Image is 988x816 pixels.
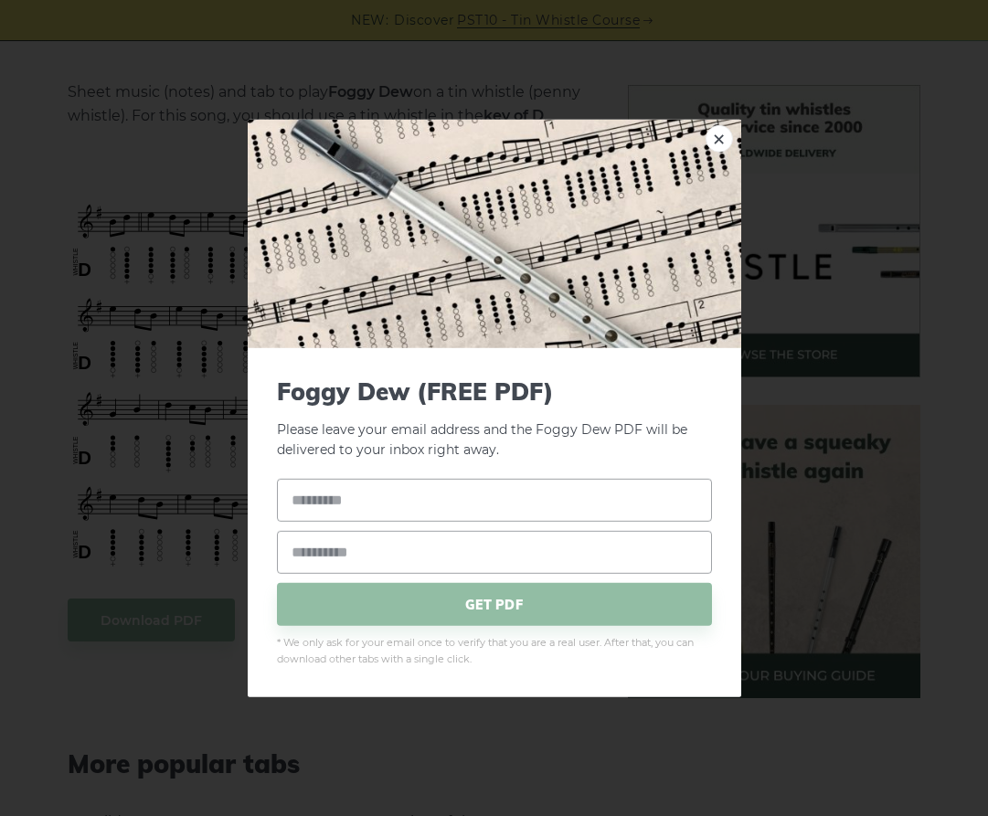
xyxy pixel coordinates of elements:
span: * We only ask for your email once to verify that you are a real user. After that, you can downloa... [277,635,712,668]
span: Foggy Dew (FREE PDF) [277,376,712,405]
img: Tin Whistle Tab Preview [248,119,741,347]
a: × [706,124,733,152]
p: Please leave your email address and the Foggy Dew PDF will be delivered to your inbox right away. [277,376,712,461]
span: GET PDF [277,583,712,626]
